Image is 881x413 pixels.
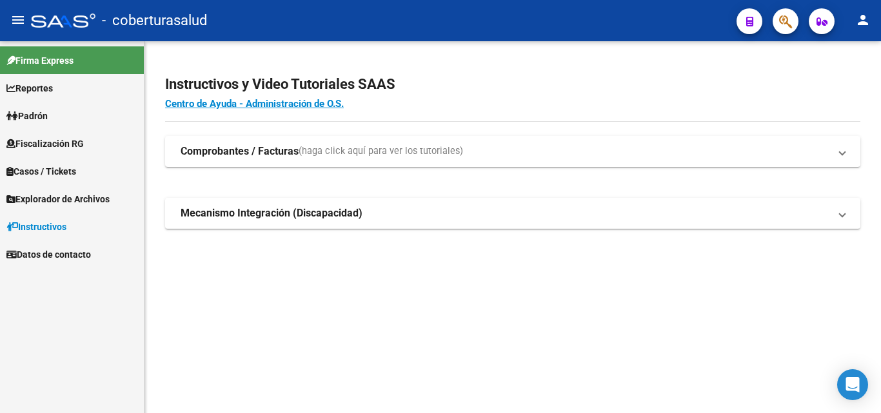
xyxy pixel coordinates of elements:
h2: Instructivos y Video Tutoriales SAAS [165,72,860,97]
mat-icon: person [855,12,871,28]
mat-expansion-panel-header: Comprobantes / Facturas(haga click aquí para ver los tutoriales) [165,136,860,167]
span: - coberturasalud [102,6,207,35]
span: Instructivos [6,220,66,234]
span: Explorador de Archivos [6,192,110,206]
span: Firma Express [6,53,74,68]
mat-expansion-panel-header: Mecanismo Integración (Discapacidad) [165,198,860,229]
span: Datos de contacto [6,247,91,262]
span: (haga click aquí para ver los tutoriales) [299,144,463,158]
a: Centro de Ayuda - Administración de O.S. [165,98,344,110]
span: Reportes [6,81,53,95]
span: Fiscalización RG [6,137,84,151]
span: Padrón [6,109,48,123]
strong: Mecanismo Integración (Discapacidad) [181,206,362,220]
strong: Comprobantes / Facturas [181,144,299,158]
span: Casos / Tickets [6,164,76,178]
div: Open Intercom Messenger [837,369,868,400]
mat-icon: menu [10,12,26,28]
